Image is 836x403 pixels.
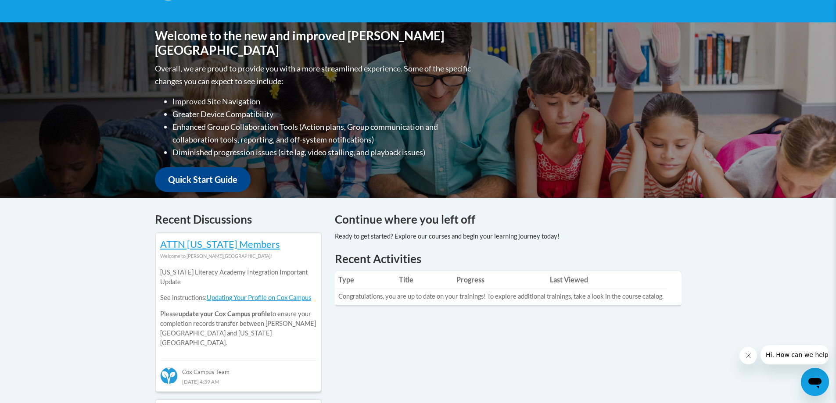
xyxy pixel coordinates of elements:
[160,261,316,354] div: Please to ensure your completion records transfer between [PERSON_NAME][GEOGRAPHIC_DATA] and [US_...
[546,271,667,289] th: Last Viewed
[335,251,682,267] h1: Recent Activities
[160,251,316,261] div: Welcome to [PERSON_NAME][GEOGRAPHIC_DATA]!
[179,310,270,317] b: update your Cox Campus profile
[335,211,682,228] h4: Continue where you left off
[453,271,546,289] th: Progress
[160,367,178,385] img: Cox Campus Team
[160,360,316,376] div: Cox Campus Team
[155,29,473,58] h1: Welcome to the new and improved [PERSON_NAME][GEOGRAPHIC_DATA]
[207,294,311,301] a: Updating Your Profile on Cox Campus
[5,6,71,13] span: Hi. How can we help?
[155,211,322,228] h4: Recent Discussions
[395,271,453,289] th: Title
[155,167,251,192] a: Quick Start Guide
[160,293,316,303] p: See instructions:
[160,377,316,386] div: [DATE] 4:39 AM
[160,238,280,250] a: ATTN [US_STATE] Members
[172,95,473,108] li: Improved Site Navigation
[335,289,667,305] td: Congratulations, you are up to date on your trainings! To explore additional trainings, take a lo...
[172,146,473,159] li: Diminished progression issues (site lag, video stalling, and playback issues)
[761,345,829,364] iframe: Message from company
[155,62,473,88] p: Overall, we are proud to provide you with a more streamlined experience. Some of the specific cha...
[739,347,757,364] iframe: Close message
[335,271,396,289] th: Type
[160,267,316,287] p: [US_STATE] Literacy Academy Integration Important Update
[172,121,473,146] li: Enhanced Group Collaboration Tools (Action plans, Group communication and collaboration tools, re...
[172,108,473,121] li: Greater Device Compatibility
[801,368,829,396] iframe: Button to launch messaging window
